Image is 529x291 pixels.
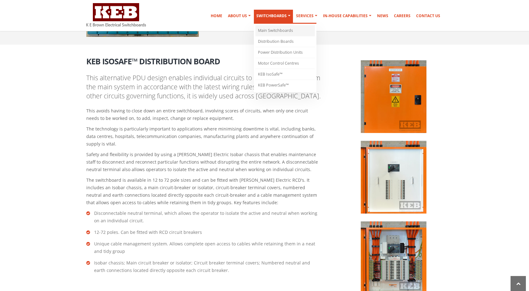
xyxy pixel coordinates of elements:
[255,58,315,69] a: Motor Control Centres
[86,229,321,236] li: 12-72 poles. Can be fitted with RCD circuit breakers
[375,10,391,22] a: News
[208,10,225,22] a: Home
[294,10,320,22] a: Services
[255,80,315,91] a: KEB PowerSafe™
[254,10,293,24] a: Switchboards
[86,151,321,173] p: Safety and flexibility is provided by using a [PERSON_NAME] Electric Isobar chassis that enables ...
[86,210,321,224] li: Disconnectable neutral terminal, which allows the operator to isolate the active and neutral when...
[86,176,321,206] p: The switchboard is available in 12 to 72 pole sizes and can be fitted with [PERSON_NAME] Electric...
[255,36,315,47] a: Distribution Boards
[86,73,321,101] p: This alternative PDU design enables individual circuits to be safely isolated from the main syste...
[414,10,443,22] a: Contact Us
[86,107,321,122] p: This avoids having to close down an entire switchboard, involving scores of circuits, when only o...
[86,52,321,66] h2: KEB IsoSafe™ Distribution Board
[225,10,253,22] a: About Us
[391,10,413,22] a: Careers
[255,25,315,36] a: Main Switchboards
[255,47,315,58] a: Power Distribution Units
[86,259,321,274] li: Isobar chassis; Main circuit breaker or isolator; Circuit breaker terminal covers; Numbered neutr...
[255,69,315,80] a: KEB IsoSafe™
[86,125,321,148] p: The technology is particularly important to applications where minimising downtime is vital, incl...
[320,10,374,22] a: In-house Capabilities
[86,240,321,255] li: Unique cable management system. Allows complete open access to cables while retaining them in a n...
[86,3,146,27] img: K E Brown Electrical Switchboards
